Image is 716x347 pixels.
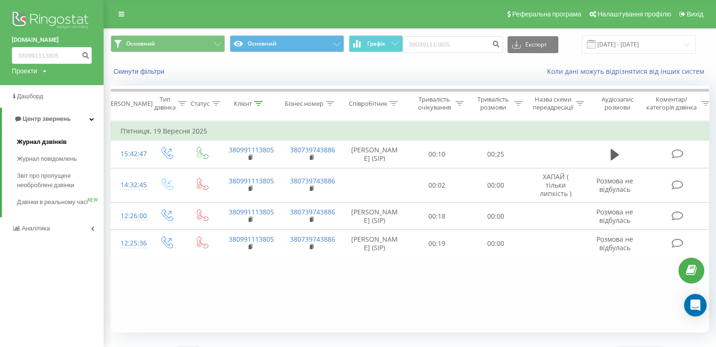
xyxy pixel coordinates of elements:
[17,93,43,100] span: Дашборд
[17,171,99,190] span: Звіт про пропущені необроблені дзвінки
[408,168,467,203] td: 00:02
[154,95,176,111] div: Тип дзвінка
[348,100,387,108] div: Співробітник
[17,150,104,167] a: Журнал повідомлень
[290,145,335,154] a: 380739743886
[105,100,153,108] div: [PERSON_NAME]
[507,36,558,53] button: Експорт
[111,35,225,52] button: Основний
[467,203,525,230] td: 00:00
[403,36,503,53] input: Пошук за номером
[111,122,714,141] td: П’ятниця, 19 Вересня 2025
[467,141,525,168] td: 00:25
[17,134,104,150] a: Журнал дзвінків
[126,40,155,47] span: Основний
[644,95,699,111] div: Коментар/категорія дзвінка
[12,9,92,33] img: Ringostat logo
[111,67,169,76] button: Скинути фільтри
[17,194,104,211] a: Дзвінки в реальному часіNEW
[12,35,92,45] a: [DOMAIN_NAME]
[121,207,139,225] div: 12:26:00
[408,230,467,257] td: 00:19
[408,203,467,230] td: 00:18
[229,145,274,154] a: 380991113805
[17,154,77,164] span: Журнал повідомлень
[191,100,209,108] div: Статус
[17,167,104,194] a: Звіт про пропущені необроблені дзвінки
[229,207,274,216] a: 380991113805
[12,66,37,76] div: Проекти
[367,40,386,47] span: Графік
[290,207,335,216] a: 380739743886
[229,176,274,185] a: 380991113805
[533,95,573,111] div: Назва схеми переадресації
[596,235,633,252] span: Розмова не відбулась
[12,47,92,64] input: Пошук за номером
[17,137,67,147] span: Журнал дзвінків
[342,141,408,168] td: [PERSON_NAME] (SIP)
[285,100,323,108] div: Бізнес номер
[229,235,274,244] a: 380991113805
[684,294,707,316] div: Open Intercom Messenger
[342,203,408,230] td: [PERSON_NAME] (SIP)
[290,176,335,185] a: 380739743886
[596,207,633,225] span: Розмова не відбулась
[416,95,453,111] div: Тривалість очікування
[22,225,50,232] span: Аналiтика
[349,35,403,52] button: Графік
[596,176,633,194] span: Розмова не відбулась
[2,108,104,130] a: Центр звернень
[467,230,525,257] td: 00:00
[121,176,139,194] div: 14:32:45
[408,141,467,168] td: 00:10
[121,234,139,252] div: 12:25:36
[342,230,408,257] td: [PERSON_NAME] (SIP)
[475,95,512,111] div: Тривалість розмови
[687,10,703,18] span: Вихід
[467,168,525,203] td: 00:00
[230,35,344,52] button: Основний
[597,10,671,18] span: Налаштування профілю
[234,100,252,108] div: Клієнт
[547,67,709,76] a: Коли дані можуть відрізнятися вiд інших систем
[595,95,640,111] div: Аудіозапис розмови
[512,10,581,18] span: Реферальна програма
[525,168,587,203] td: ХАПАЙ ( тільки липкість )
[121,145,139,163] div: 15:42:47
[290,235,335,244] a: 380739743886
[23,115,71,122] span: Центр звернень
[17,197,88,207] span: Дзвінки в реальному часі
